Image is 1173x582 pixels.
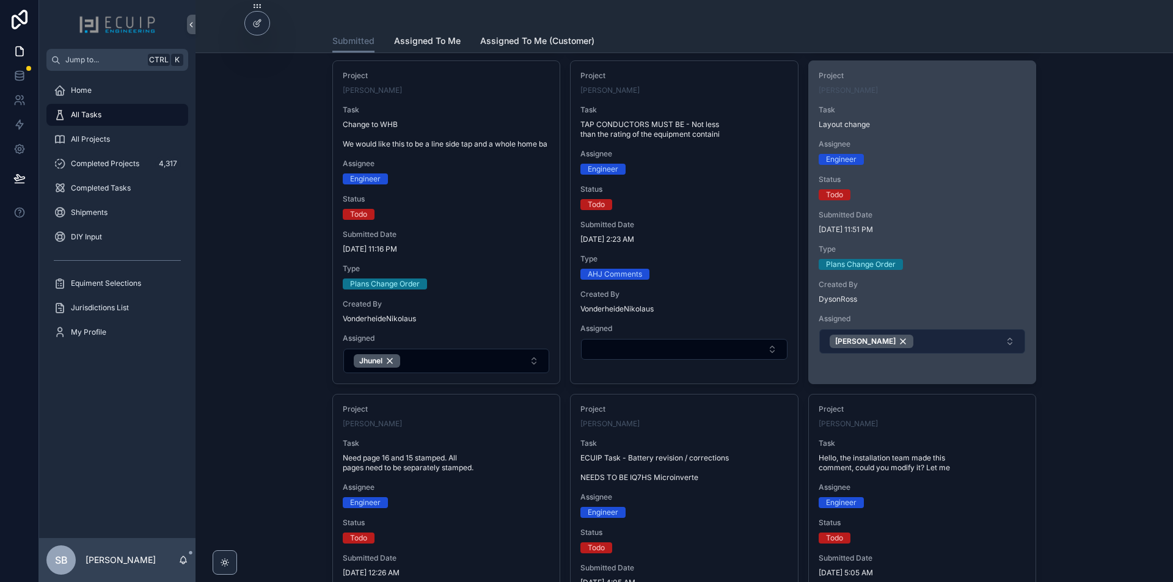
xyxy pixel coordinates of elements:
span: Assigned [343,333,550,343]
a: DIY Input [46,226,188,248]
a: All Projects [46,128,188,150]
span: Jhunel [359,356,382,366]
span: Type [580,254,787,264]
span: Status [819,175,1026,184]
span: Home [71,85,92,95]
a: Submitted [332,30,375,53]
span: Created By [580,289,787,299]
span: Task [580,105,787,115]
span: Status [580,184,787,194]
span: Submitted Date [580,563,787,573]
span: Task [343,438,550,448]
span: [DATE] 11:16 PM [343,244,550,254]
button: Unselect 951 [354,354,400,368]
span: Status [580,528,787,537]
span: Task [819,105,1026,115]
span: My Profile [71,327,106,337]
a: [PERSON_NAME] [819,85,878,95]
div: Engineer [350,173,381,184]
span: Type [343,264,550,274]
button: Select Button [343,349,549,373]
div: Engineer [826,497,857,508]
span: Project [343,404,550,414]
div: Todo [350,209,367,220]
span: Assigned To Me [394,35,461,47]
div: Todo [826,533,843,544]
div: Plans Change Order [826,259,896,270]
span: VonderheideNikolaus [343,314,550,324]
button: Jump to...CtrlK [46,49,188,71]
a: Home [46,79,188,101]
button: Select Button [581,339,787,360]
a: Assigned To Me [394,30,461,54]
span: Created By [819,280,1026,289]
span: DysonRoss [819,294,1026,304]
span: Status [343,518,550,528]
span: Equiment Selections [71,278,141,288]
span: Assignee [580,149,787,159]
span: Project [343,71,550,81]
a: Equiment Selections [46,272,188,294]
span: Assignee [819,139,1026,149]
div: scrollable content [39,71,195,359]
span: [PERSON_NAME] [343,419,402,429]
span: Hello, the installation team made this comment, could you modify it? Let me [819,453,1026,473]
span: Task [343,105,550,115]
span: Jurisdictions List [71,303,129,313]
span: K [172,55,182,65]
span: Layout change [819,120,1026,129]
span: Submitted Date [343,230,550,239]
a: [PERSON_NAME] [343,85,402,95]
a: Jurisdictions List [46,297,188,319]
span: SB [55,553,68,567]
span: Assignee [343,482,550,492]
span: Assigned [819,314,1026,324]
a: Completed Projects4,317 [46,153,188,175]
span: Completed Projects [71,159,139,169]
a: Project[PERSON_NAME]TaskLayout changeAssigneeEngineerStatusTodoSubmitted Date[DATE] 11:51 PMTypeP... [808,60,1036,384]
a: [PERSON_NAME] [819,419,878,429]
a: Completed Tasks [46,177,188,199]
span: Submitted Date [819,210,1026,220]
span: Submitted Date [819,553,1026,563]
span: Assignee [819,482,1026,492]
span: [DATE] 12:26 AM [343,568,550,578]
div: Todo [588,199,605,210]
a: [PERSON_NAME] [580,419,640,429]
span: ECUIP Task - Battery revision / corrections NEEDS TO BE IQ7HS Microinverte [580,453,787,482]
span: Ctrl [148,54,170,66]
p: [PERSON_NAME] [86,554,156,566]
span: All Tasks [71,110,101,120]
span: Submitted [332,35,375,47]
span: Assignee [580,492,787,502]
span: Created By [343,299,550,309]
span: DIY Input [71,232,102,242]
span: Submitted Date [580,220,787,230]
div: Engineer [826,154,857,165]
span: TAP CONDUCTORS MUST BE - Not less than the rating of the equipment containi [580,120,787,139]
span: Task [580,438,787,448]
span: Need page 16 and 15 stamped. All pages need to be separately stamped. [343,453,550,473]
span: Assignee [343,159,550,169]
div: AHJ Comments [588,269,642,280]
div: Engineer [350,497,381,508]
span: Change to WHB We would like this to be a line side tap and a whole home ba [343,120,550,149]
div: Todo [350,533,367,544]
span: [DATE] 11:51 PM [819,225,1026,235]
button: Unselect 954 [830,335,913,348]
span: Project [819,404,1026,414]
span: Type [819,244,1026,254]
div: Todo [826,189,843,200]
a: Assigned To Me (Customer) [480,30,594,54]
span: Assigned [580,324,787,333]
div: Todo [588,542,605,553]
a: [PERSON_NAME] [580,85,640,95]
span: VonderheideNikolaus [580,304,787,314]
div: Plans Change Order [350,278,420,289]
a: All Tasks [46,104,188,126]
span: Submitted Date [343,553,550,563]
